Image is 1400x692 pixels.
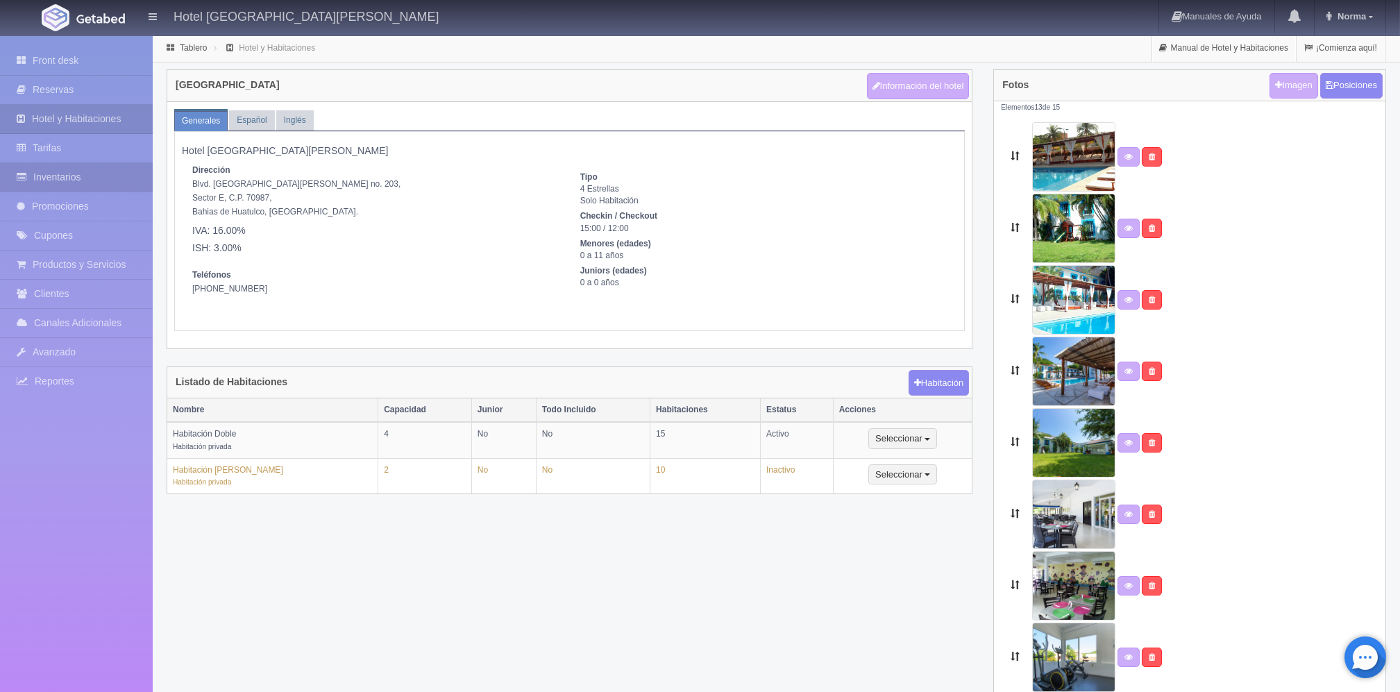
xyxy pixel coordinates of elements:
[167,398,378,422] th: Nombre
[650,422,761,458] td: 15
[173,478,231,486] small: Habitación privada
[580,277,947,289] dd: 0 a 0 años
[536,398,650,422] th: Todo Incluido
[192,226,559,236] h5: IVA: 16.00%
[1032,480,1115,549] img: 459_5260.jpg
[909,370,969,396] button: Habitación
[650,398,761,422] th: Habitaciones
[580,265,947,277] dt: Juniors (edades)
[580,183,947,207] dd: 4 Estrellas Solo Habitación
[167,458,378,493] td: Habitación [PERSON_NAME]
[1297,35,1385,62] a: ¡Comienza aquí!
[167,422,378,458] td: Habitación Doble
[580,250,947,262] dd: 0 a 11 años
[1032,623,1115,692] img: 459_5264.jpg
[1032,408,1115,478] img: 459_5258.jpg
[580,223,947,235] dd: 15:00 / 12:00
[867,73,970,99] button: Información del hotel
[192,243,559,253] h5: ISH: 3.00%
[42,4,69,31] img: Getabed
[1334,11,1366,22] span: Norma
[761,422,834,458] td: Activo
[192,165,230,175] strong: Dirección
[471,422,536,458] td: No
[276,110,314,130] a: Inglés
[174,111,228,131] a: Generales
[378,422,472,458] td: 4
[1002,80,1029,90] h4: Fotos
[1152,35,1296,62] a: Manual de Hotel y Habitaciones
[833,398,972,422] th: Acciones
[378,458,472,493] td: 2
[761,398,834,422] th: Estatus
[650,458,761,493] td: 10
[180,43,207,53] a: Tablero
[536,458,650,493] td: No
[1032,337,1115,406] img: 459_5256.jpg
[239,43,315,53] a: Hotel y Habitaciones
[173,443,231,450] small: Habitación privada
[1034,103,1042,111] span: 13
[1032,265,1115,335] img: 180327094327000000319.jpg
[1320,73,1383,99] button: Posiciones
[471,398,536,422] th: Junior
[176,80,280,90] h4: [GEOGRAPHIC_DATA]
[378,398,472,422] th: Capacidad
[182,146,957,156] h5: Hotel [GEOGRAPHIC_DATA][PERSON_NAME]
[1032,551,1115,621] img: 459_5261.jpg
[580,171,947,183] dt: Tipo
[1032,194,1115,263] img: 180327094149000000705.jpg
[761,458,834,493] td: Inactivo
[1001,103,1060,111] small: Elementos de 15
[174,7,439,24] h4: Hotel [GEOGRAPHIC_DATA][PERSON_NAME]
[1032,122,1115,192] img: 180305073141000000902.jpg
[192,270,231,280] strong: Teléfonos
[1270,73,1317,99] a: Imagen
[176,377,287,387] h4: Listado de Habitaciones
[868,428,937,449] button: Seleccionar
[471,458,536,493] td: No
[580,210,947,222] dt: Checkin / Checkout
[76,13,125,24] img: Getabed
[580,238,947,250] dt: Menores (edades)
[229,110,274,130] a: Español
[192,163,559,254] address: Blvd. [GEOGRAPHIC_DATA][PERSON_NAME] no. 203, Sector E, C.P. 70987, Bahias de Huatulco, [GEOGRAPH...
[536,422,650,458] td: No
[868,464,937,485] button: Seleccionar
[192,268,559,310] address: [PHONE_NUMBER]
